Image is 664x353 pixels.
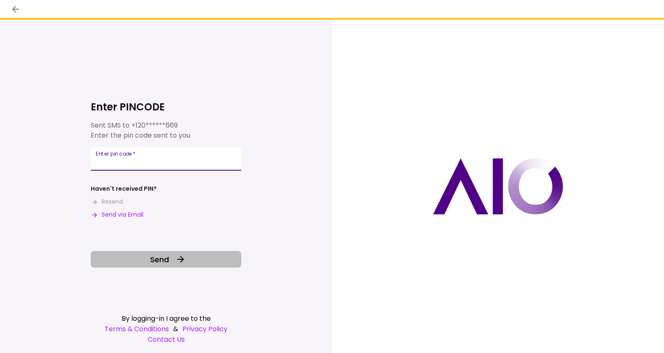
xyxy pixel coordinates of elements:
button: Send [91,251,241,268]
span: Send [150,254,169,265]
a: Privacy Policy [182,324,227,334]
img: AIO logo [433,158,563,215]
button: Resend [91,197,123,206]
div: By logging-in I agree to the [91,313,241,324]
div: Sent SMS to Enter the pin code sent to you [91,120,241,141]
h1: Enter PINCODE [91,100,241,114]
label: Enter pin code [96,150,135,157]
a: Contact Us [91,334,241,345]
div: & [91,324,241,334]
a: Terms & Conditions [105,324,169,334]
div: Haven't received PIN? [91,184,157,193]
button: back [8,2,23,16]
button: Send via Email [91,210,143,219]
